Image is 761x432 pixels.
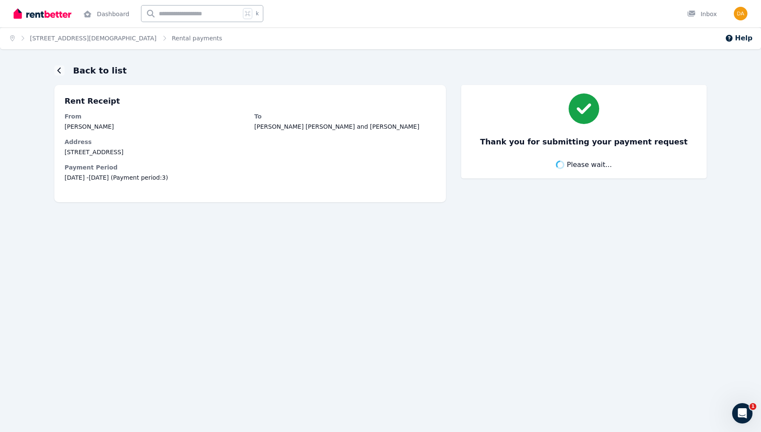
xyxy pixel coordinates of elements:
[725,33,753,43] button: Help
[254,112,436,121] dt: To
[65,173,436,182] span: [DATE] - [DATE] (Payment period: 3 )
[687,10,717,18] div: Inbox
[30,35,157,42] a: [STREET_ADDRESS][DEMOGRAPHIC_DATA]
[172,34,223,42] span: Rental payments
[480,136,688,148] h3: Thank you for submitting your payment request
[65,122,246,131] dd: [PERSON_NAME]
[750,403,756,410] span: 1
[65,163,436,172] dt: Payment Period
[65,95,436,107] p: Rent Receipt
[732,403,753,424] iframe: Intercom live chat
[14,7,71,20] img: RentBetter
[65,138,436,146] dt: Address
[567,160,612,170] span: Please wait...
[65,148,436,156] dd: [STREET_ADDRESS]
[256,10,259,17] span: k
[65,112,246,121] dt: From
[73,65,127,76] h1: Back to list
[734,7,747,20] img: Daniel Acevedo Avendano
[254,122,436,131] dd: [PERSON_NAME] [PERSON_NAME] and [PERSON_NAME]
